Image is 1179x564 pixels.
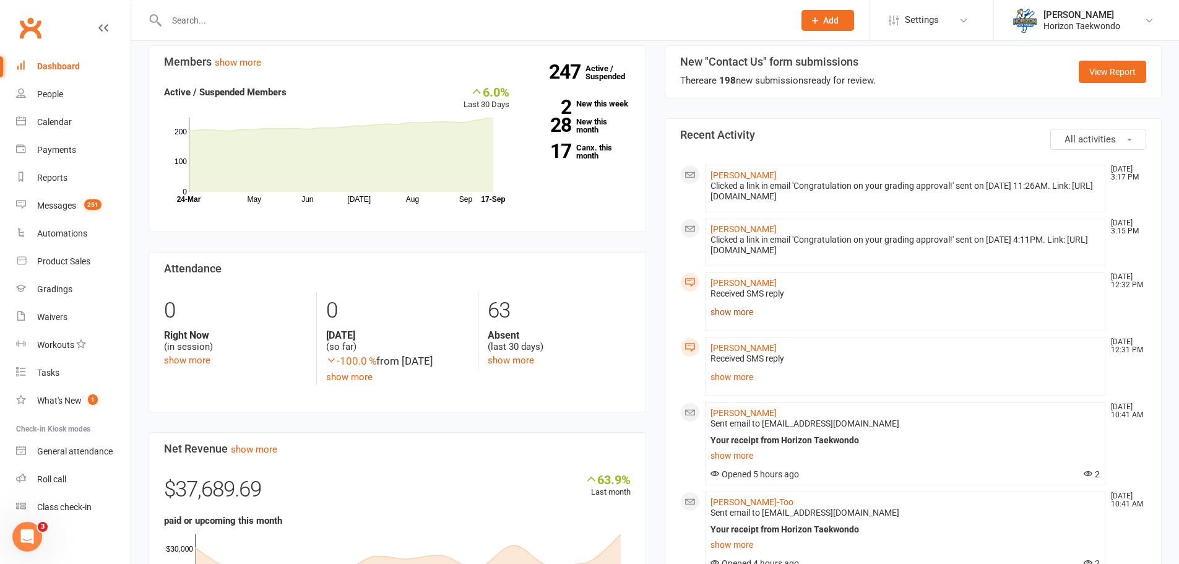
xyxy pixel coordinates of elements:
[163,12,785,29] input: Search...
[164,329,307,353] div: (in session)
[37,256,90,266] div: Product Sales
[16,359,131,387] a: Tasks
[16,331,131,359] a: Workouts
[164,443,631,455] h3: Net Revenue
[1043,9,1120,20] div: [PERSON_NAME]
[37,340,74,350] div: Workouts
[326,353,469,370] div: from [DATE]
[528,144,631,160] a: 17Canx. this month
[710,536,1100,553] a: show more
[37,502,92,512] div: Class check-in
[164,56,631,68] h3: Members
[905,6,939,34] span: Settings
[16,80,131,108] a: People
[710,343,777,353] a: [PERSON_NAME]
[710,419,899,428] span: Sent email to [EMAIL_ADDRESS][DOMAIN_NAME]
[164,262,631,275] h3: Attendance
[164,472,631,513] div: $37,689.69
[710,303,1100,321] a: show more
[528,118,631,134] a: 28New this month
[1105,219,1146,235] time: [DATE] 3:15 PM
[710,278,777,288] a: [PERSON_NAME]
[710,435,1100,446] div: Your receipt from Horizon Taekwondo
[231,444,277,455] a: show more
[215,57,261,68] a: show more
[710,497,793,507] a: [PERSON_NAME]-Too
[37,61,80,71] div: Dashboard
[37,228,87,238] div: Automations
[1013,8,1037,33] img: thumb_image1625461565.png
[37,396,82,406] div: What's New
[16,136,131,164] a: Payments
[710,408,777,418] a: [PERSON_NAME]
[528,142,571,160] strong: 17
[1105,338,1146,354] time: [DATE] 12:31 PM
[710,235,1100,256] div: Clicked a link in email 'Congratulation on your grading approval!' sent on [DATE] 4:11PM. Link: [...
[16,108,131,136] a: Calendar
[37,201,76,210] div: Messages
[1105,165,1146,181] time: [DATE] 3:17 PM
[16,387,131,415] a: What's New1
[164,329,307,341] strong: Right Now
[37,145,76,155] div: Payments
[16,248,131,275] a: Product Sales
[488,329,630,341] strong: Absent
[528,116,571,134] strong: 28
[37,284,72,294] div: Gradings
[37,173,67,183] div: Reports
[710,289,1100,299] div: Received SMS reply
[823,15,839,25] span: Add
[1105,273,1146,289] time: [DATE] 12:32 PM
[1043,20,1120,32] div: Horizon Taekwondo
[585,472,631,486] div: 63.9%
[464,85,509,98] div: 6.0%
[710,447,1100,464] a: show more
[164,87,287,98] strong: Active / Suspended Members
[1065,134,1116,145] span: All activities
[488,292,630,329] div: 63
[710,354,1100,364] div: Received SMS reply
[1105,492,1146,508] time: [DATE] 10:41 AM
[37,89,63,99] div: People
[326,355,376,367] span: -100.0 %
[710,524,1100,535] div: Your receipt from Horizon Taekwondo
[37,117,72,127] div: Calendar
[710,469,799,479] span: Opened 5 hours ago
[16,303,131,331] a: Waivers
[488,329,630,353] div: (last 30 days)
[1050,129,1146,150] button: All activities
[549,63,585,81] strong: 247
[16,275,131,303] a: Gradings
[1079,61,1146,83] a: View Report
[464,85,509,111] div: Last 30 Days
[528,98,571,116] strong: 2
[710,368,1100,386] a: show more
[710,170,777,180] a: [PERSON_NAME]
[37,474,66,484] div: Roll call
[164,355,210,366] a: show more
[164,515,282,526] strong: paid or upcoming this month
[37,368,59,378] div: Tasks
[16,192,131,220] a: Messages 251
[710,224,777,234] a: [PERSON_NAME]
[38,522,48,532] span: 3
[680,56,876,68] h3: New "Contact Us" form submissions
[84,199,101,210] span: 251
[16,164,131,192] a: Reports
[164,292,307,329] div: 0
[528,100,631,108] a: 2New this week
[88,394,98,405] span: 1
[719,75,736,86] strong: 198
[1084,469,1100,479] span: 2
[37,446,113,456] div: General attendance
[16,438,131,466] a: General attendance kiosk mode
[16,466,131,493] a: Roll call
[326,329,469,353] div: (so far)
[16,53,131,80] a: Dashboard
[710,508,899,518] span: Sent email to [EMAIL_ADDRESS][DOMAIN_NAME]
[12,522,42,552] iframe: Intercom live chat
[15,12,46,43] a: Clubworx
[16,493,131,521] a: Class kiosk mode
[585,55,640,90] a: 247Active / Suspended
[710,181,1100,202] div: Clicked a link in email 'Congratulation on your grading approval!' sent on [DATE] 11:26AM. Link: ...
